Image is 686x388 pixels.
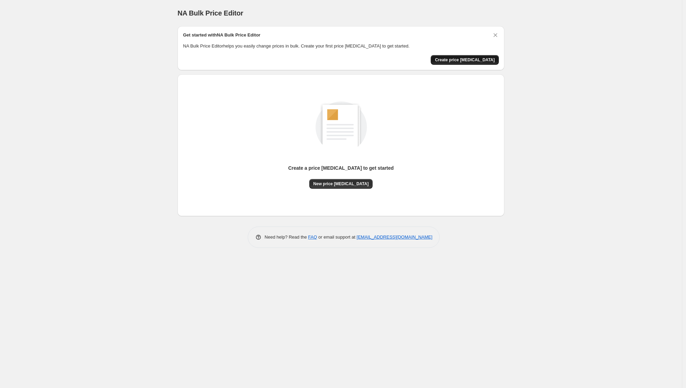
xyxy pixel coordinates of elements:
a: FAQ [308,234,317,240]
span: or email support at [317,234,357,240]
span: Need help? Read the [265,234,308,240]
button: Create price change job [431,55,499,65]
span: NA Bulk Price Editor [178,9,243,17]
span: New price [MEDICAL_DATA] [313,181,369,187]
button: New price [MEDICAL_DATA] [309,179,373,189]
p: NA Bulk Price Editor helps you easily change prices in bulk. Create your first price [MEDICAL_DAT... [183,43,499,50]
p: Create a price [MEDICAL_DATA] to get started [288,165,394,171]
h2: Get started with NA Bulk Price Editor [183,32,260,39]
a: [EMAIL_ADDRESS][DOMAIN_NAME] [357,234,432,240]
button: Dismiss card [492,32,499,39]
span: Create price [MEDICAL_DATA] [435,57,495,63]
